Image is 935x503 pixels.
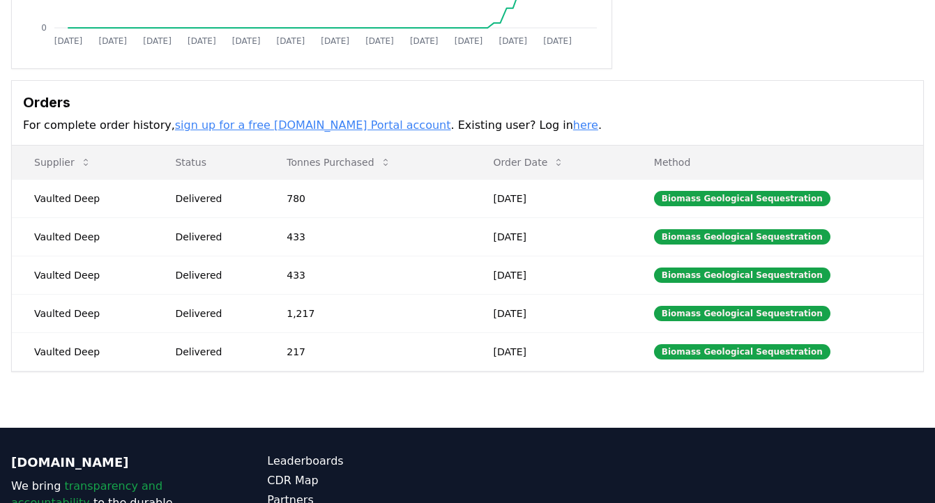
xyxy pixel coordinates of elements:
[143,36,172,46] tspan: [DATE]
[264,179,471,217] td: 780
[277,36,305,46] tspan: [DATE]
[573,118,598,132] a: here
[264,332,471,371] td: 217
[175,192,253,206] div: Delivered
[482,148,576,176] button: Order Date
[267,472,467,489] a: CDR Map
[654,344,830,359] div: Biomass Geological Sequestration
[471,179,632,217] td: [DATE]
[275,148,402,176] button: Tonnes Purchased
[23,148,102,176] button: Supplier
[455,36,483,46] tspan: [DATE]
[12,256,153,294] td: Vaulted Deep
[471,256,632,294] td: [DATE]
[98,36,127,46] tspan: [DATE]
[12,294,153,332] td: Vaulted Deep
[365,36,394,46] tspan: [DATE]
[654,229,830,245] div: Biomass Geological Sequestration
[543,36,572,46] tspan: [DATE]
[654,191,830,206] div: Biomass Geological Sequestration
[164,155,253,169] p: Status
[471,332,632,371] td: [DATE]
[232,36,261,46] tspan: [DATE]
[264,294,471,332] td: 1,217
[499,36,527,46] tspan: [DATE]
[264,256,471,294] td: 433
[175,118,451,132] a: sign up for a free [DOMAIN_NAME] Portal account
[321,36,349,46] tspan: [DATE]
[175,230,253,244] div: Delivered
[175,345,253,359] div: Delivered
[188,36,216,46] tspan: [DATE]
[23,92,912,113] h3: Orders
[12,217,153,256] td: Vaulted Deep
[471,294,632,332] td: [DATE]
[11,453,211,472] p: [DOMAIN_NAME]
[12,179,153,217] td: Vaulted Deep
[175,307,253,320] div: Delivered
[643,155,912,169] p: Method
[23,117,912,134] p: For complete order history, . Existing user? Log in .
[471,217,632,256] td: [DATE]
[264,217,471,256] td: 433
[12,332,153,371] td: Vaulted Deep
[654,268,830,283] div: Biomass Geological Sequestration
[654,306,830,321] div: Biomass Geological Sequestration
[41,23,47,33] tspan: 0
[267,453,467,470] a: Leaderboards
[410,36,439,46] tspan: [DATE]
[175,268,253,282] div: Delivered
[54,36,83,46] tspan: [DATE]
